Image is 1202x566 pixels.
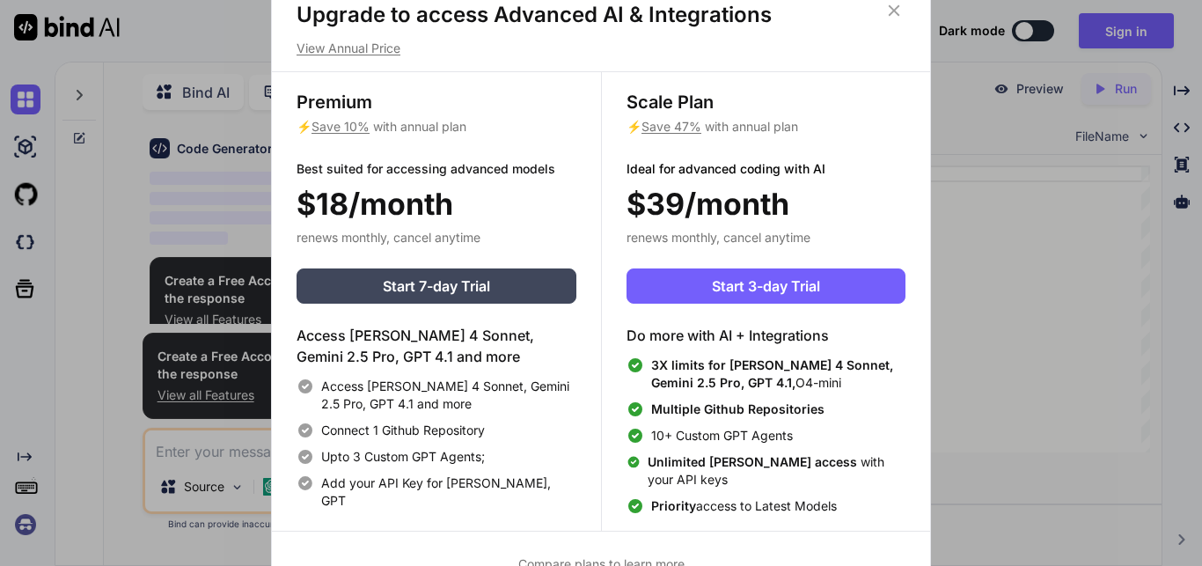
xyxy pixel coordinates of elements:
button: Start 7-day Trial [297,268,576,304]
span: Multiple Github Repositories [651,401,825,416]
p: Ideal for advanced coding with AI [627,160,905,178]
h4: Do more with AI + Integrations [627,325,905,346]
span: Save 10% [311,119,370,134]
span: Save 47% [641,119,701,134]
span: $39/month [627,181,789,226]
h3: Scale Plan [627,90,905,114]
span: Add your API Key for [PERSON_NAME], GPT [321,474,576,510]
span: Upto 3 Custom GPT Agents; [321,448,485,466]
h3: Premium [297,90,576,114]
h1: Upgrade to access Advanced AI & Integrations [297,1,905,29]
span: Unlimited [PERSON_NAME] access [648,454,861,469]
span: Access [PERSON_NAME] 4 Sonnet, Gemini 2.5 Pro, GPT 4.1 and more [321,378,576,413]
span: Start 3-day Trial [712,276,820,297]
p: View Annual Price [297,40,905,57]
p: Best suited for accessing advanced models [297,160,576,178]
p: ⚡ with annual plan [297,118,576,136]
button: Start 3-day Trial [627,268,905,304]
span: renews monthly, cancel anytime [297,230,480,245]
span: Connect 1 Github Repository [321,422,485,439]
h4: Access [PERSON_NAME] 4 Sonnet, Gemini 2.5 Pro, GPT 4.1 and more [297,325,576,367]
span: access to Latest Models [651,497,837,515]
span: with your API keys [648,453,905,489]
span: Start 7-day Trial [383,276,490,297]
span: Priority [651,498,696,513]
span: 3X limits for [PERSON_NAME] 4 Sonnet, Gemini 2.5 Pro, GPT 4.1, [651,357,893,390]
p: ⚡ with annual plan [627,118,905,136]
span: 10+ Custom GPT Agents [651,427,793,445]
span: O4-mini [651,357,905,392]
span: renews monthly, cancel anytime [627,230,810,245]
span: $18/month [297,181,453,226]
